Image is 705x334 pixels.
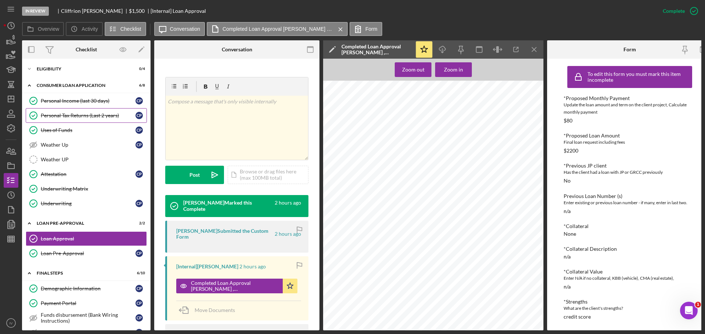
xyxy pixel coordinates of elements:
a: Funds disbursement (Bank Wiring Instructions)CP [26,311,147,325]
div: Enter N/A if no collateral, KBB (vehicle), CMA (real estate), [564,275,696,282]
div: [PERSON_NAME] Marked this Complete [183,200,274,212]
button: Completed Loan Approval [PERSON_NAME] , [PERSON_NAME].pdf [207,22,348,36]
div: Underwriting Matrix [41,186,147,192]
span: Conditions of Signature [343,298,387,302]
div: *Collateral Value [564,269,696,275]
button: Move Documents [176,301,242,319]
div: $2200 [564,148,578,154]
a: Weather UpCP [26,137,147,152]
div: Consumer Loan Application [37,83,127,88]
button: Completed Loan Approval [PERSON_NAME] , [PERSON_NAME].pdf [176,279,297,293]
div: *Proposed Loan Amount [564,133,696,139]
div: Has the client had a loan with JP or GRCC previously [564,169,696,176]
a: Demographic InformationCP [26,281,147,296]
div: C P [135,314,143,322]
span: $1,500 [129,8,145,14]
div: *Collateral Description [564,246,696,252]
div: Payment Portal [41,300,135,306]
button: Overview [22,22,64,36]
a: Loan Approval [26,231,147,246]
button: Zoom out [395,62,431,77]
span: 0 [343,188,345,192]
label: Conversation [170,26,200,32]
iframe: Intercom live chat [680,302,698,319]
div: C P [135,250,143,257]
label: Checklist [120,26,141,32]
div: None [564,231,576,237]
a: Weather UP [26,152,147,167]
div: Weather UP [41,157,147,162]
div: Update the loan amount and term on the client project, Calculate monthly payment [564,101,696,116]
div: Conversation [222,47,252,52]
div: 0 / 4 [132,67,145,71]
div: C P [135,285,143,292]
div: n/a [564,284,571,290]
a: Personal Tax Returns (Last 2 years)CP [26,108,147,123]
span: Underwriting. [343,263,366,267]
div: Loan Approval [41,236,147,242]
span: Move Documents [195,307,235,313]
span: 5 [343,201,345,205]
div: [Internal] [PERSON_NAME] [176,264,238,269]
div: Eligibility [37,67,127,71]
span: Co-Signer [343,183,361,187]
span: Submit to: [343,285,362,289]
div: 6 / 8 [132,83,145,88]
div: Cliffrion [PERSON_NAME] [61,8,129,14]
span: Notes on File [343,272,367,276]
a: Personal Income (last 30 days)CP [26,93,147,108]
span: 0 [343,214,345,218]
div: Loan Pre-Approval [41,250,135,256]
span: are submitting an Auto Loan that passes the Matrix and meets the criteria, you will see an option... [343,254,521,258]
a: Underwriting Matrix [26,181,147,196]
div: No [564,178,571,184]
button: Checklist [105,22,146,36]
button: Complete [655,4,701,18]
div: *Strengths [564,299,696,305]
label: Completed Loan Approval [PERSON_NAME] , [PERSON_NAME].pdf [223,26,333,32]
div: Zoom in [444,62,463,77]
div: Form [623,47,636,52]
div: n/a [564,208,571,214]
div: *Collateral [564,223,696,229]
div: 2 / 2 [132,221,145,225]
span: Employment Bonus [343,197,379,201]
div: Checklist [76,47,97,52]
button: Activity [66,22,102,36]
span: Yes [343,241,350,245]
div: n/a [564,254,571,260]
span: Previous Borrower [343,210,377,214]
div: $80 [564,118,572,124]
label: Overview [38,26,59,32]
span: [PERSON_NAME] [343,289,375,293]
text: IV [9,321,13,325]
label: Form [365,26,377,32]
a: Loan Pre-ApprovalCP [26,246,147,261]
span: 10 [343,148,347,152]
div: *Previous JP client [564,163,696,169]
div: [Internal] Loan Approval [151,8,206,14]
div: FINAL STEPS [37,271,127,275]
div: credit score [564,314,591,320]
div: Completed Loan Approval [PERSON_NAME] , [PERSON_NAME].pdf [191,280,279,292]
div: Final loan request including fees [564,139,696,146]
div: Complete [663,4,685,18]
time: 2025-10-08 15:01 [239,264,266,269]
span: 1 [695,302,701,308]
time: 2025-10-08 15:01 [275,231,301,237]
div: C P [135,126,143,134]
div: C P [135,141,143,148]
a: AttestationCP [26,167,147,181]
div: *Proposed Monthly Payment [564,95,696,101]
div: In Review [22,7,49,16]
div: C P [135,200,143,207]
div: Weather Up [41,142,135,148]
div: To edit this form you must mark this item incomplete [587,71,690,83]
div: Underwriting [41,201,135,206]
div: C P [135,97,143,104]
time: 2025-10-08 15:01 [275,200,301,212]
div: C P [135,300,143,307]
div: Demographic Information [41,286,135,291]
button: Conversation [154,22,205,36]
button: Zoom in [435,62,472,77]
